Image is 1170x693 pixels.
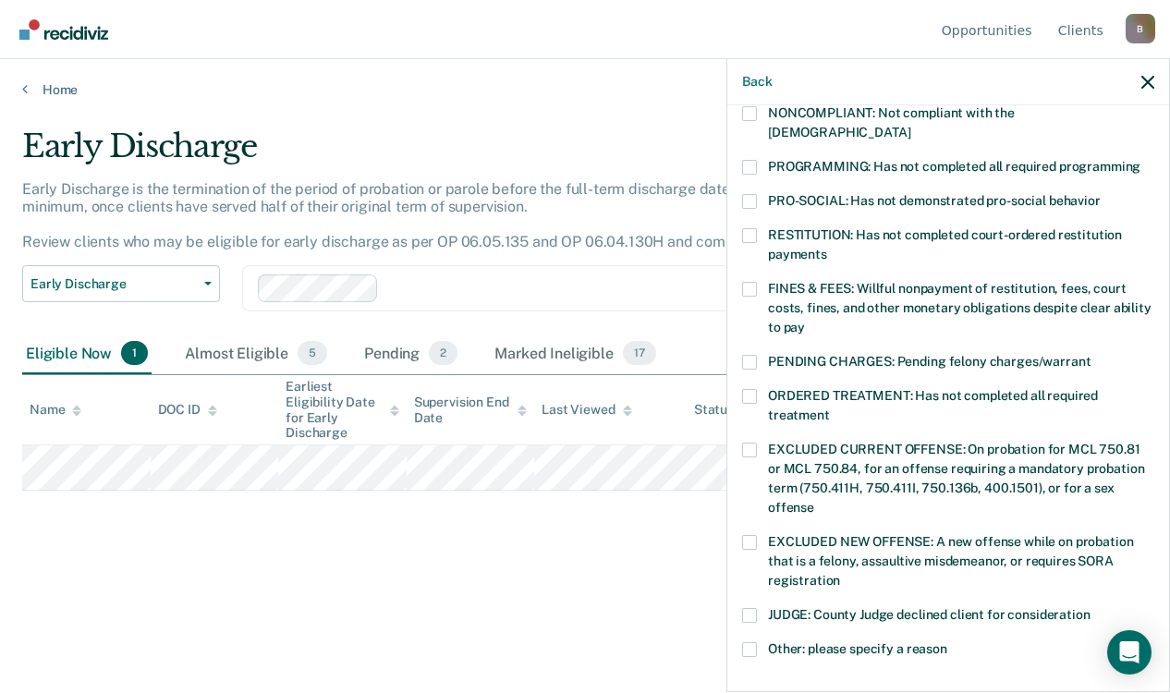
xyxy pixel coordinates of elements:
[768,281,1152,334] span: FINES & FEES: Willful nonpayment of restitution, fees, court costs, fines, and other monetary obl...
[298,341,327,365] span: 5
[1126,14,1155,43] div: B
[286,379,399,441] div: Earliest Eligibility Date for Early Discharge
[768,641,947,656] span: Other: please specify a reason
[22,81,1148,98] a: Home
[30,276,197,292] span: Early Discharge
[121,341,148,365] span: 1
[181,334,331,374] div: Almost Eligible
[30,402,81,418] div: Name
[22,180,1016,251] p: Early Discharge is the termination of the period of probation or parole before the full-term disc...
[158,402,217,418] div: DOC ID
[768,607,1091,622] span: JUDGE: County Judge declined client for consideration
[19,19,108,40] img: Recidiviz
[768,354,1091,369] span: PENDING CHARGES: Pending felony charges/warrant
[1107,630,1152,675] div: Open Intercom Messenger
[768,442,1144,515] span: EXCLUDED CURRENT OFFENSE: On probation for MCL 750.81 or MCL 750.84, for an offense requiring a m...
[742,74,772,90] button: Back
[1126,14,1155,43] button: Profile dropdown button
[360,334,461,374] div: Pending
[768,534,1133,588] span: EXCLUDED NEW OFFENSE: A new offense while on probation that is a felony, assaultive misdemeanor, ...
[491,334,659,374] div: Marked Ineligible
[22,128,1075,180] div: Early Discharge
[22,334,152,374] div: Eligible Now
[768,193,1101,208] span: PRO-SOCIAL: Has not demonstrated pro-social behavior
[768,159,1140,174] span: PROGRAMMING: Has not completed all required programming
[768,388,1098,422] span: ORDERED TREATMENT: Has not completed all required treatment
[542,402,631,418] div: Last Viewed
[768,105,1015,140] span: NONCOMPLIANT: Not compliant with the [DEMOGRAPHIC_DATA]
[429,341,457,365] span: 2
[694,402,734,418] div: Status
[414,395,528,426] div: Supervision End Date
[623,341,656,365] span: 17
[768,227,1122,261] span: RESTITUTION: Has not completed court-ordered restitution payments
